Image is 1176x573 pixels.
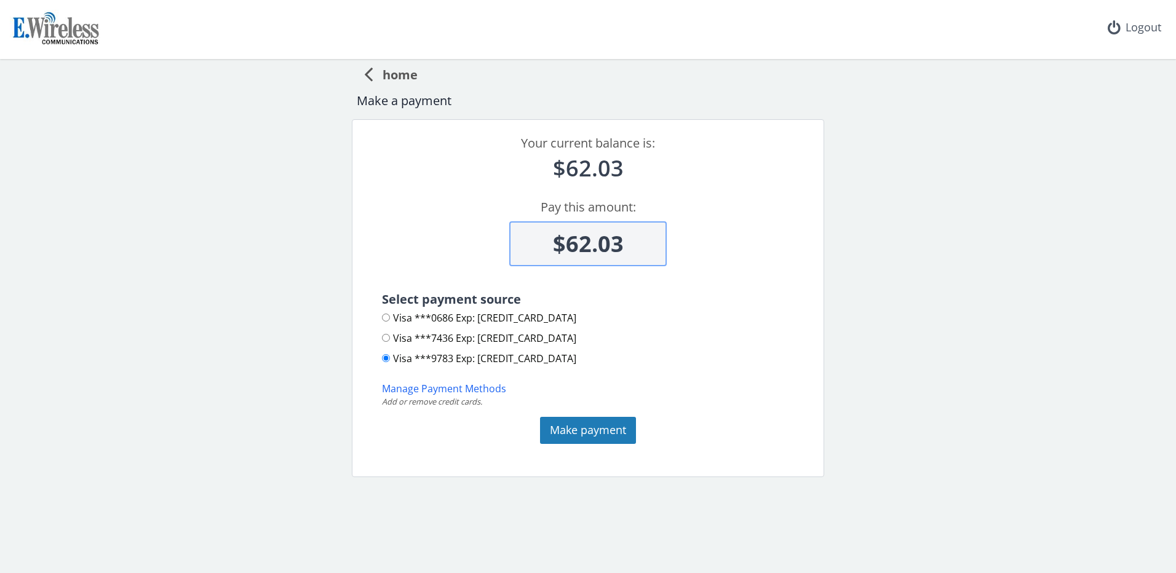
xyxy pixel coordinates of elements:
[382,396,814,407] div: Add or remove credit cards.
[382,354,390,362] input: Visa ***9783 Exp: [CREDIT_CARD_DATA]
[382,314,390,322] input: Visa ***0686 Exp: [CREDIT_CARD_DATA]
[382,291,521,307] span: Select payment source
[382,352,576,366] label: Visa ***9783 Exp: [CREDIT_CARD_DATA]
[382,311,576,325] label: Visa ***0686 Exp: [CREDIT_CARD_DATA]
[367,135,809,152] div: Your current balance is:
[357,92,819,110] div: Make a payment
[373,61,418,84] span: home
[367,152,809,184] div: $62.03
[540,417,636,444] button: Make payment
[382,382,506,396] button: Manage Payment Methods
[367,199,809,216] div: Pay this amount:
[382,334,390,342] input: Visa ***7436 Exp: [CREDIT_CARD_DATA]
[382,331,576,346] label: Visa ***7436 Exp: [CREDIT_CARD_DATA]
